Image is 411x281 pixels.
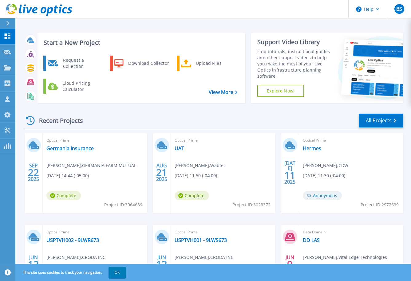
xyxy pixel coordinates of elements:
[287,262,293,267] span: 9
[257,85,304,97] a: Explore Now!
[46,172,89,179] span: [DATE] 14:44 (-05:00)
[303,237,320,243] a: DD LAS
[46,137,143,144] span: Optical Prime
[303,229,400,236] span: Data Domain
[28,262,39,267] span: 13
[28,161,39,184] div: SEP 2025
[59,80,105,92] div: Cloud Pricing Calculator
[17,267,126,278] span: This site uses cookies to track your navigation.
[175,137,271,144] span: Optical Prime
[156,170,167,175] span: 21
[396,6,402,11] span: BS
[175,191,209,200] span: Complete
[156,262,167,267] span: 13
[44,39,237,46] h3: Start a New Project
[28,253,39,275] div: JUN 2025
[177,56,240,71] a: Upload Files
[175,254,234,261] span: [PERSON_NAME] , CRODA INC
[125,57,172,69] div: Download Collector
[303,137,400,144] span: Optical Prime
[28,170,39,175] span: 22
[175,162,226,169] span: [PERSON_NAME] , Wabtec
[284,173,295,178] span: 11
[303,145,321,151] a: Hermes
[46,254,105,261] span: [PERSON_NAME] , CRODA INC
[46,162,136,169] span: [PERSON_NAME] , GERMANIA FARM MUTUAL
[175,237,227,243] a: USPTVH001 - 9LWS673
[156,253,168,275] div: JUN 2025
[303,172,345,179] span: [DATE] 11:30 (-04:00)
[24,113,91,128] div: Recent Projects
[257,38,333,46] div: Support Video Library
[175,145,184,151] a: UAT
[109,267,126,278] button: OK
[359,114,403,127] a: All Projects
[193,57,238,69] div: Upload Files
[303,162,348,169] span: [PERSON_NAME] , CDW
[46,145,94,151] a: Germania Insurance
[110,56,173,71] a: Download Collector
[46,237,99,243] a: USPTVH002 - 9LWR673
[303,191,342,200] span: Anonymous
[60,57,105,69] div: Request a Collection
[43,79,106,94] a: Cloud Pricing Calculator
[46,191,81,200] span: Complete
[361,201,399,208] span: Project ID: 2972639
[175,172,217,179] span: [DATE] 11:50 (-04:00)
[209,89,237,95] a: View More
[284,253,296,275] div: JUN 2025
[232,201,271,208] span: Project ID: 3023372
[303,254,387,261] span: [PERSON_NAME] , Vital Edge Technologies
[46,229,143,236] span: Optical Prime
[43,56,106,71] a: Request a Collection
[156,161,168,184] div: AUG 2025
[175,229,271,236] span: Optical Prime
[284,161,296,184] div: [DATE] 2025
[257,49,333,79] div: Find tutorials, instructional guides and other support videos to help you make the most of your L...
[104,201,142,208] span: Project ID: 3064689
